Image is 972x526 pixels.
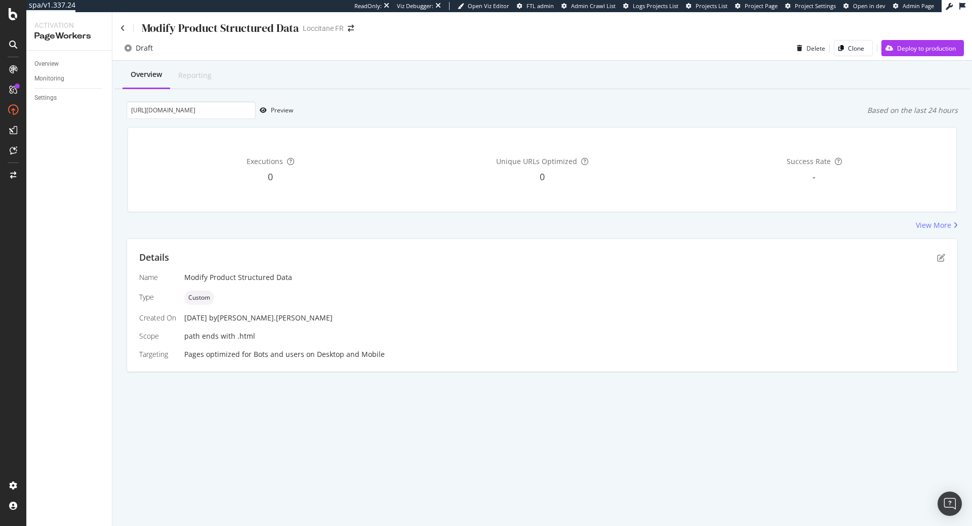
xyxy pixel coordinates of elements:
[813,171,816,183] span: -
[848,44,864,53] div: Clone
[317,349,385,359] div: Desktop and Mobile
[34,30,104,42] div: PageWorkers
[271,106,293,114] div: Preview
[142,20,299,36] div: Modify Product Structured Data
[853,2,885,10] span: Open in dev
[806,44,825,53] div: Delete
[139,272,176,282] div: Name
[843,2,885,10] a: Open in dev
[303,23,344,33] div: Loccitane FR
[268,171,273,183] span: 0
[209,313,333,323] div: by [PERSON_NAME].[PERSON_NAME]
[468,2,509,10] span: Open Viz Editor
[184,331,255,341] span: path ends with .html
[793,40,825,56] button: Delete
[916,220,958,230] a: View More
[127,101,256,119] input: Preview your optimization on a URL
[34,93,105,103] a: Settings
[34,20,104,30] div: Activation
[256,102,293,118] button: Preview
[136,43,153,53] div: Draft
[938,492,962,516] div: Open Intercom Messenger
[834,40,873,56] button: Clone
[184,272,945,282] div: Modify Product Structured Data
[184,349,945,359] div: Pages optimized for on
[496,156,577,166] span: Unique URLs Optimized
[178,70,212,80] div: Reporting
[254,349,304,359] div: Bots and users
[571,2,616,10] span: Admin Crawl List
[34,59,105,69] a: Overview
[354,2,382,10] div: ReadOnly:
[188,295,210,301] span: Custom
[139,292,176,302] div: Type
[139,251,169,264] div: Details
[526,2,554,10] span: FTL admin
[686,2,727,10] a: Projects List
[881,40,964,56] button: Deploy to production
[745,2,778,10] span: Project Page
[397,2,433,10] div: Viz Debugger:
[34,59,59,69] div: Overview
[34,73,105,84] a: Monitoring
[867,105,958,115] div: Based on the last 24 hours
[139,313,176,323] div: Created On
[735,2,778,10] a: Project Page
[139,331,176,341] div: Scope
[897,44,956,53] div: Deploy to production
[937,254,945,262] div: pen-to-square
[787,156,831,166] span: Success Rate
[184,313,945,323] div: [DATE]
[34,73,64,84] div: Monitoring
[893,2,934,10] a: Admin Page
[458,2,509,10] a: Open Viz Editor
[517,2,554,10] a: FTL admin
[247,156,283,166] span: Executions
[348,25,354,32] div: arrow-right-arrow-left
[623,2,678,10] a: Logs Projects List
[916,220,951,230] div: View More
[561,2,616,10] a: Admin Crawl List
[696,2,727,10] span: Projects List
[120,25,125,32] a: Click to go back
[540,171,545,183] span: 0
[139,349,176,359] div: Targeting
[633,2,678,10] span: Logs Projects List
[785,2,836,10] a: Project Settings
[795,2,836,10] span: Project Settings
[184,291,214,305] div: neutral label
[131,69,162,79] div: Overview
[34,93,57,103] div: Settings
[903,2,934,10] span: Admin Page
